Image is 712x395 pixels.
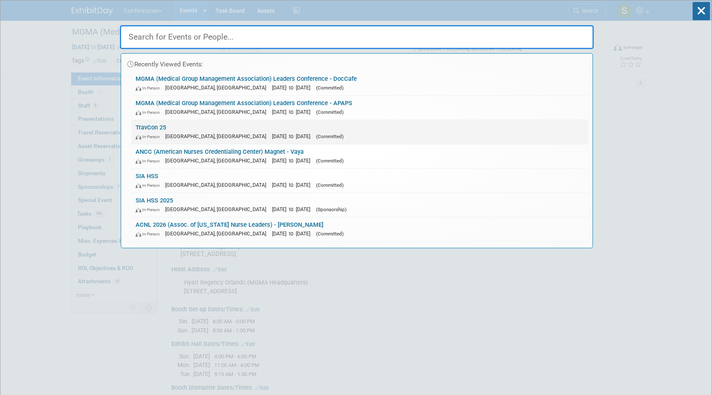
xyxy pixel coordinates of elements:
span: [GEOGRAPHIC_DATA], [GEOGRAPHIC_DATA] [165,206,270,212]
span: In-Person [136,85,164,91]
span: [DATE] to [DATE] [272,109,314,115]
span: [DATE] to [DATE] [272,85,314,91]
a: SIA HSS In-Person [GEOGRAPHIC_DATA], [GEOGRAPHIC_DATA] [DATE] to [DATE] (Committed) [131,169,588,193]
span: In-Person [136,207,164,212]
span: [GEOGRAPHIC_DATA], [GEOGRAPHIC_DATA] [165,85,270,91]
a: MGMA (Medical Group Management Association) Leaders Conference - APAPS In-Person [GEOGRAPHIC_DATA... [131,96,588,120]
a: ACNL 2026 (Assoc. of [US_STATE] Nurse Leaders) - [PERSON_NAME] In-Person [GEOGRAPHIC_DATA], [GEOG... [131,217,588,241]
span: (Committed) [316,158,344,164]
span: [GEOGRAPHIC_DATA], [GEOGRAPHIC_DATA] [165,133,270,139]
a: TravCon 25 In-Person [GEOGRAPHIC_DATA], [GEOGRAPHIC_DATA] [DATE] to [DATE] (Committed) [131,120,588,144]
span: [DATE] to [DATE] [272,158,314,164]
a: SIA HSS 2025 In-Person [GEOGRAPHIC_DATA], [GEOGRAPHIC_DATA] [DATE] to [DATE] (Sponsorship) [131,193,588,217]
a: MGMA (Medical Group Management Association) Leaders Conference - DocCafe In-Person [GEOGRAPHIC_DA... [131,71,588,95]
span: [GEOGRAPHIC_DATA], [GEOGRAPHIC_DATA] [165,109,270,115]
span: (Sponsorship) [316,207,347,212]
span: [GEOGRAPHIC_DATA], [GEOGRAPHIC_DATA] [165,182,270,188]
span: [DATE] to [DATE] [272,133,314,139]
span: [DATE] to [DATE] [272,182,314,188]
span: (Committed) [316,182,344,188]
span: [DATE] to [DATE] [272,230,314,237]
a: ANCC (American Nurses Credentialing Center) Magnet - Vaya In-Person [GEOGRAPHIC_DATA], [GEOGRAPHI... [131,144,588,168]
span: (Committed) [316,231,344,237]
span: In-Person [136,158,164,164]
span: [GEOGRAPHIC_DATA], [GEOGRAPHIC_DATA] [165,230,270,237]
span: In-Person [136,110,164,115]
div: Recently Viewed Events: [125,54,588,71]
span: (Committed) [316,109,344,115]
span: (Committed) [316,134,344,139]
span: [DATE] to [DATE] [272,206,314,212]
span: In-Person [136,134,164,139]
span: (Committed) [316,85,344,91]
input: Search for Events or People... [120,25,594,49]
span: In-Person [136,183,164,188]
span: In-Person [136,231,164,237]
span: [GEOGRAPHIC_DATA], [GEOGRAPHIC_DATA] [165,158,270,164]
